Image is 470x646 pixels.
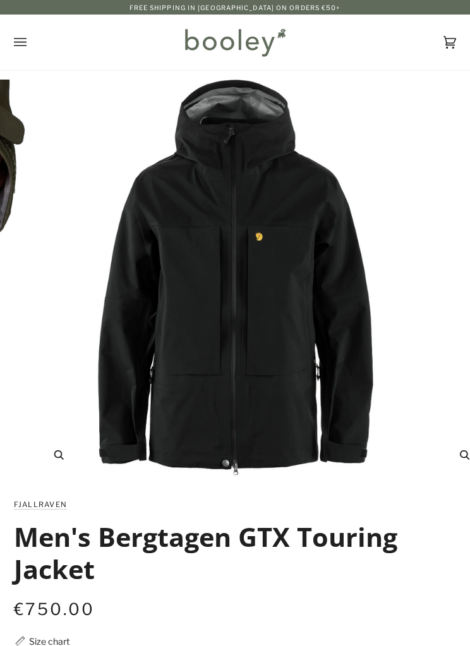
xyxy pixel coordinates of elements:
[14,500,68,509] a: Fjallraven
[35,80,435,479] img: Fjallraven Men&#39;s Bergtagen GTX Touring Jacket Black - Booley Galway
[179,24,290,61] img: Booley
[14,599,95,619] span: €750.00
[14,521,447,587] h1: Men's Bergtagen GTX Touring Jacket
[130,3,341,13] p: Free Shipping in [GEOGRAPHIC_DATA] on Orders €50+
[35,80,435,479] div: Fjallraven Men's Bergtagen GTX Touring Jacket Black - Booley Galway
[14,15,52,70] button: Open menu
